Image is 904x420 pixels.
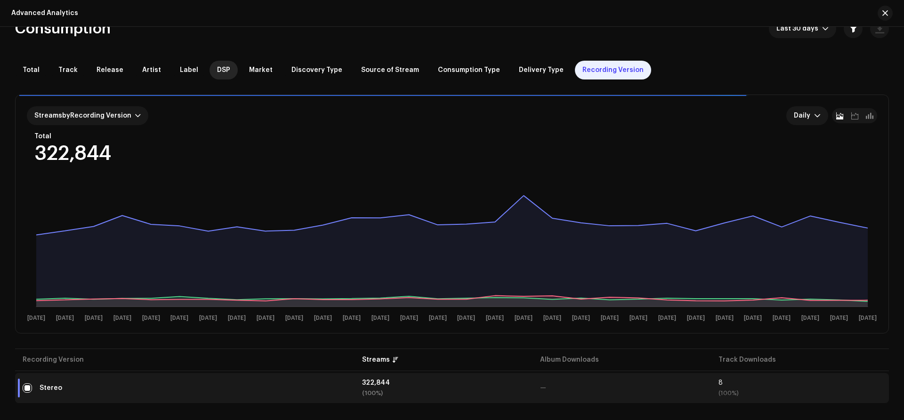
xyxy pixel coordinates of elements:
text: [DATE] [257,315,274,321]
text: [DATE] [371,315,389,321]
span: Discovery Type [291,66,342,74]
span: Consumption Type [438,66,500,74]
text: [DATE] [285,315,303,321]
text: [DATE] [687,315,705,321]
text: [DATE] [658,315,676,321]
div: — [540,385,703,391]
span: DSP [217,66,230,74]
text: [DATE] [543,315,561,321]
text: [DATE] [429,315,447,321]
text: [DATE] [744,315,762,321]
span: Source of Stream [361,66,419,74]
text: [DATE] [199,315,217,321]
span: Market [249,66,273,74]
text: [DATE] [457,315,475,321]
div: dropdown trigger [822,19,829,38]
text: [DATE] [801,315,819,321]
span: Label [180,66,198,74]
text: [DATE] [486,315,504,321]
span: Artist [142,66,161,74]
span: Delivery Type [519,66,564,74]
text: [DATE] [572,315,590,321]
text: [DATE] [343,315,361,321]
div: (100%) [362,390,525,396]
text: [DATE] [400,315,418,321]
text: [DATE] [630,315,647,321]
span: Last 30 days [776,19,822,38]
div: 8 [718,380,881,386]
span: Recording Version [582,66,644,74]
text: [DATE] [314,315,332,321]
text: [DATE] [859,315,877,321]
text: [DATE] [170,315,188,321]
text: [DATE] [830,315,848,321]
span: Daily [794,106,814,125]
div: dropdown trigger [814,106,821,125]
text: [DATE] [228,315,246,321]
div: 322,844 [362,380,525,386]
text: [DATE] [515,315,533,321]
text: [DATE] [716,315,734,321]
div: (100%) [718,390,881,396]
text: [DATE] [142,315,160,321]
text: [DATE] [773,315,791,321]
text: [DATE] [601,315,619,321]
